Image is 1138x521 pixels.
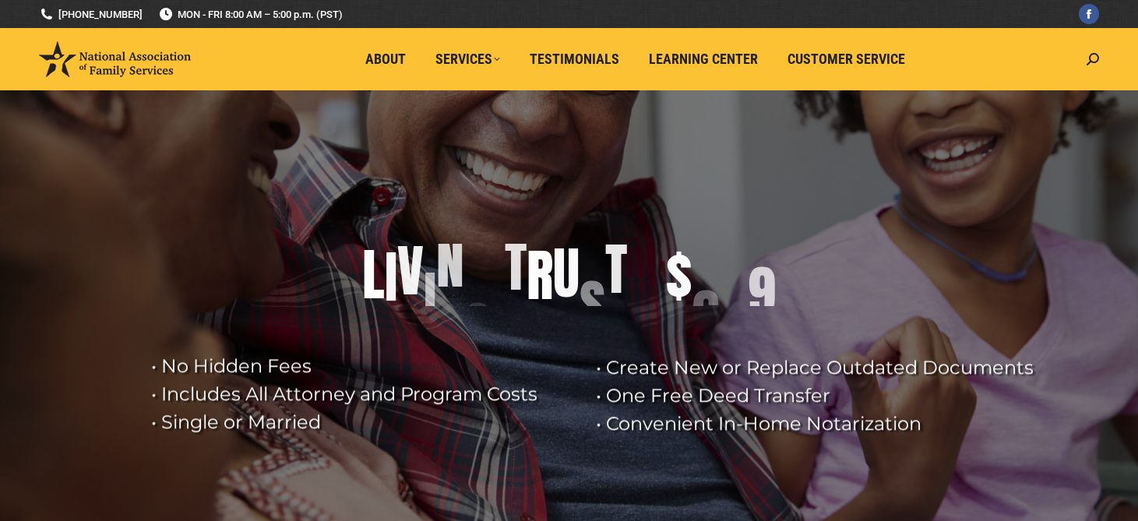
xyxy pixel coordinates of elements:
div: 6 [692,284,720,347]
div: T [605,238,627,301]
div: S [580,275,605,337]
span: Learning Center [649,51,758,68]
a: Customer Service [777,44,916,74]
div: $ [666,243,692,305]
div: T [505,235,527,297]
div: N [436,232,464,294]
a: Facebook page opens in new window [1079,4,1099,24]
div: U [553,242,580,305]
a: About [354,44,417,74]
span: MON - FRI 8:00 AM – 5:00 p.m. (PST) [158,7,343,22]
a: Learning Center [638,44,769,74]
div: R [527,245,553,307]
div: V [397,240,424,302]
rs-layer: • No Hidden Fees • Includes All Attorney and Program Costs • Single or Married [151,352,576,436]
div: I [385,246,397,308]
rs-layer: • Create New or Replace Outdated Documents • One Free Deed Transfer • Convenient In-Home Notariza... [596,354,1048,438]
img: National Association of Family Services [39,41,191,77]
span: Testimonials [530,51,619,68]
div: G [464,297,491,359]
span: About [365,51,406,68]
span: Customer Service [787,51,905,68]
div: L [362,244,385,306]
a: [PHONE_NUMBER] [39,7,143,22]
div: 9 [748,261,776,323]
div: I [424,266,436,329]
a: Testimonials [519,44,630,74]
span: Services [435,51,500,68]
